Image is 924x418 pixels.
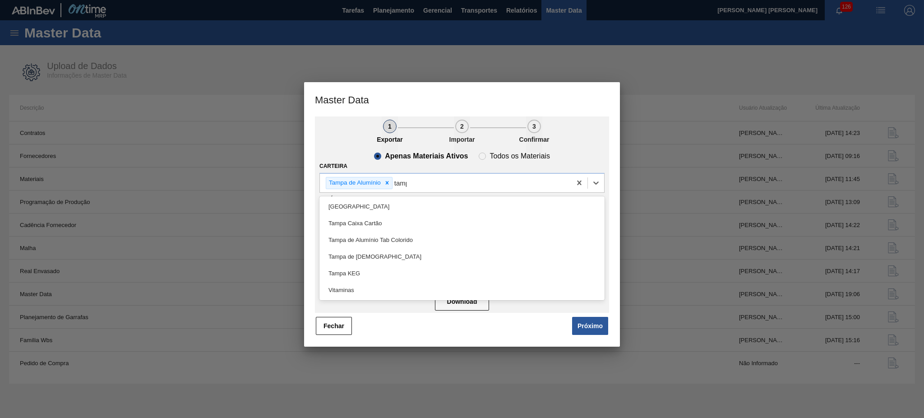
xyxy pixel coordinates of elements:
[454,116,470,153] button: 2Importar
[382,116,398,153] button: 1Exportar
[319,198,605,215] div: [GEOGRAPHIC_DATA]
[319,163,347,169] label: Carteira
[435,293,489,311] button: Download
[319,196,373,202] label: Família Rotulada
[439,136,485,143] p: Importar
[319,215,605,232] div: Tampa Caixa Cartão
[479,153,550,160] clb-radio-button: Todos os Materiais
[572,317,608,335] button: Próximo
[527,120,541,133] div: 3
[374,153,468,160] clb-radio-button: Apenas Materiais Ativos
[367,136,412,143] p: Exportar
[326,177,382,189] div: Tampa de Alumínio
[319,265,605,282] div: Tampa KEG
[316,317,352,335] button: Fechar
[526,116,542,153] button: 3Confirmar
[319,232,605,248] div: Tampa de Alumínio Tab Colorido
[512,136,557,143] p: Confirmar
[319,248,605,265] div: Tampa de [DEMOGRAPHIC_DATA]
[455,120,469,133] div: 2
[383,120,397,133] div: 1
[304,82,620,116] h3: Master Data
[319,282,605,298] div: Vitaminas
